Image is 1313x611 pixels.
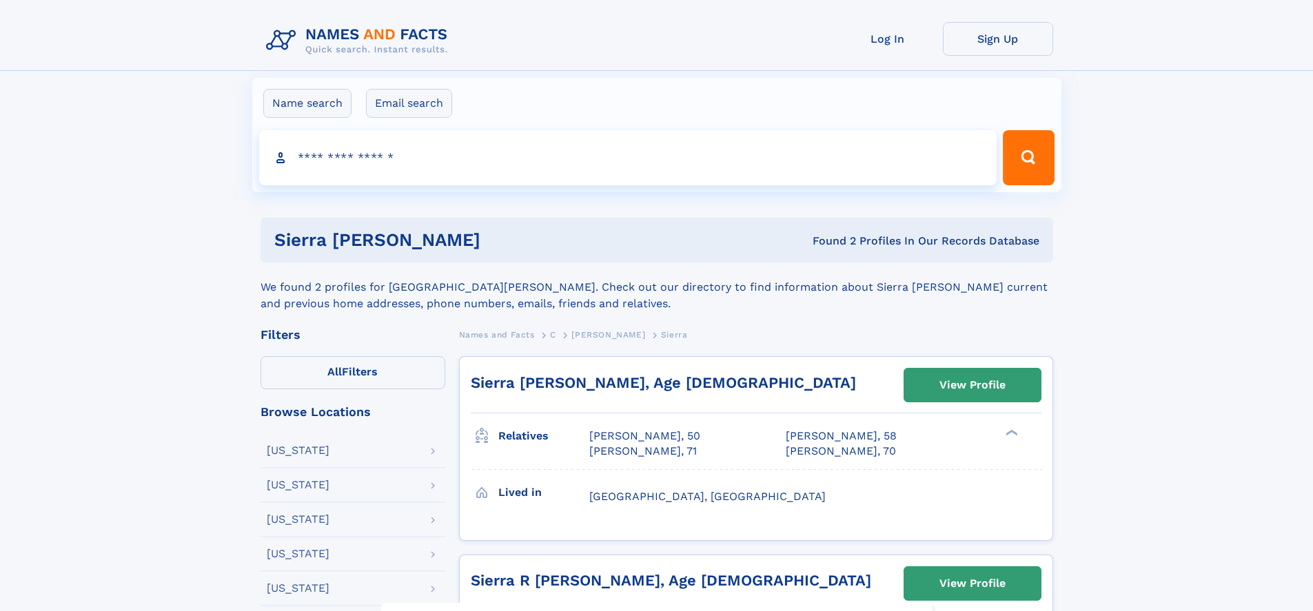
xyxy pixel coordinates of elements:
[274,231,647,249] h1: Sierra [PERSON_NAME]
[327,365,342,378] span: All
[939,369,1006,401] div: View Profile
[661,330,688,340] span: Sierra
[267,445,329,456] div: [US_STATE]
[1002,428,1019,437] div: ❯
[589,444,697,459] a: [PERSON_NAME], 71
[550,330,556,340] span: C
[786,444,896,459] a: [PERSON_NAME], 70
[267,479,329,490] div: [US_STATE]
[571,330,645,340] span: [PERSON_NAME]
[589,490,826,503] span: [GEOGRAPHIC_DATA], [GEOGRAPHIC_DATA]
[943,22,1053,56] a: Sign Up
[904,369,1041,402] a: View Profile
[498,424,589,448] h3: Relatives
[939,568,1006,599] div: View Profile
[1003,130,1054,185] button: Search Button
[261,262,1053,312] div: We found 2 profiles for [GEOGRAPHIC_DATA][PERSON_NAME]. Check out our directory to find informati...
[261,406,445,418] div: Browse Locations
[786,428,897,444] a: [PERSON_NAME], 58
[498,481,589,504] h3: Lived in
[259,130,997,185] input: search input
[471,374,856,391] a: Sierra [PERSON_NAME], Age [DEMOGRAPHIC_DATA]
[261,22,459,59] img: Logo Names and Facts
[366,89,452,118] label: Email search
[261,329,445,341] div: Filters
[459,326,535,343] a: Names and Facts
[267,583,329,594] div: [US_STATE]
[833,22,943,56] a: Log In
[267,514,329,525] div: [US_STATE]
[904,567,1041,600] a: View Profile
[647,234,1039,249] div: Found 2 Profiles In Our Records Database
[261,356,445,389] label: Filters
[263,89,352,118] label: Name search
[550,326,556,343] a: C
[571,326,645,343] a: [PERSON_NAME]
[589,428,700,444] a: [PERSON_NAME], 50
[267,548,329,559] div: [US_STATE]
[471,572,871,589] a: Sierra R [PERSON_NAME], Age [DEMOGRAPHIC_DATA]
